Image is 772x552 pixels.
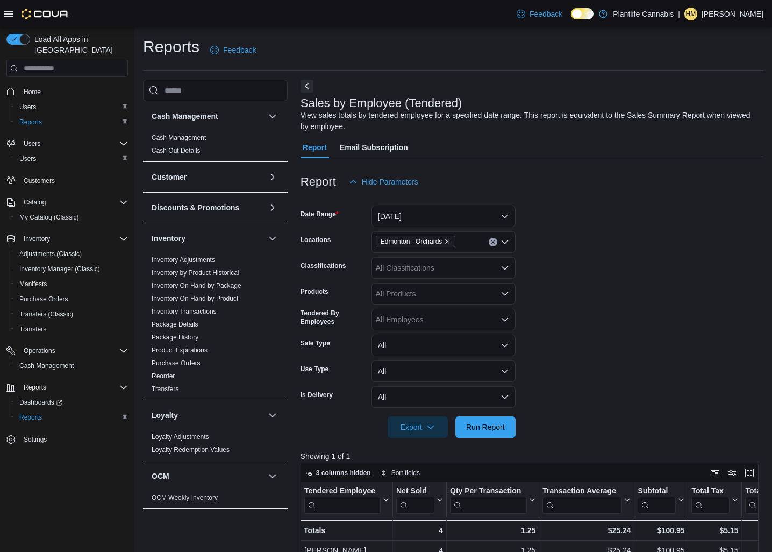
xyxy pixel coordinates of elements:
[726,466,739,479] button: Display options
[266,171,279,183] button: Customer
[371,360,516,382] button: All
[345,171,423,193] button: Hide Parameters
[19,310,73,319] span: Transfers (Classic)
[152,202,264,213] button: Discounts & Promotions
[512,3,567,25] a: Feedback
[152,172,264,182] button: Customer
[152,334,198,341] a: Package History
[19,103,36,111] span: Users
[466,422,505,433] span: Run Report
[301,80,313,93] button: Next
[24,383,46,392] span: Reports
[152,410,178,421] h3: Loyalty
[24,88,41,96] span: Home
[152,147,201,154] a: Cash Out Details
[152,294,238,303] span: Inventory On Hand by Product
[301,110,758,132] div: View sales totals by tendered employee for a specified date range. This report is equivalent to t...
[691,486,730,497] div: Total Tax
[686,8,696,20] span: HM
[152,320,198,329] span: Package Details
[152,410,264,421] button: Loyalty
[388,416,448,438] button: Export
[143,36,199,58] h1: Reports
[15,152,40,165] a: Users
[489,238,497,246] button: Clear input
[152,359,201,367] a: Purchase Orders
[11,246,132,261] button: Adjustments (Classic)
[316,469,371,477] span: 3 columns hidden
[152,256,215,264] span: Inventory Adjustments
[15,411,46,424] a: Reports
[152,433,209,441] span: Loyalty Adjustments
[19,413,42,422] span: Reports
[19,137,45,150] button: Users
[15,293,73,306] a: Purchase Orders
[684,8,697,20] div: Harper Mcnalley
[303,137,327,158] span: Report
[152,202,239,213] h3: Discounts & Promotions
[15,247,86,260] a: Adjustments (Classic)
[301,466,375,479] button: 3 columns hidden
[340,137,408,158] span: Email Subscription
[15,263,104,275] a: Inventory Manager (Classic)
[143,491,288,508] div: OCM
[152,256,215,264] a: Inventory Adjustments
[15,101,40,114] a: Users
[19,344,128,357] span: Operations
[15,396,67,409] a: Dashboards
[301,309,367,326] label: Tendered By Employees
[301,175,336,188] h3: Report
[24,176,55,185] span: Customers
[501,264,509,272] button: Open list of options
[143,131,288,161] div: Cash Management
[152,346,208,355] span: Product Expirations
[15,278,128,291] span: Manifests
[152,233,185,244] h3: Inventory
[2,83,132,99] button: Home
[266,470,279,483] button: OCM
[301,97,462,110] h3: Sales by Employee (Tendered)
[304,486,381,514] div: Tendered Employee
[371,386,516,408] button: All
[15,116,46,129] a: Reports
[19,196,128,209] span: Catalog
[152,308,217,315] a: Inventory Transactions
[19,84,128,98] span: Home
[301,365,328,373] label: Use Type
[19,196,50,209] button: Catalog
[455,416,516,438] button: Run Report
[19,433,128,446] span: Settings
[638,486,684,514] button: Subtotal
[638,486,676,497] div: Subtotal
[15,308,128,321] span: Transfers (Classic)
[542,486,631,514] button: Transaction Average
[19,174,59,187] a: Customers
[11,151,132,166] button: Users
[15,308,77,321] a: Transfers (Classic)
[15,101,128,114] span: Users
[266,232,279,245] button: Inventory
[743,466,756,479] button: Enter fullscreen
[2,343,132,358] button: Operations
[152,146,201,155] span: Cash Out Details
[22,9,69,19] img: Cova
[266,409,279,422] button: Loyalty
[301,339,330,348] label: Sale Type
[152,471,264,482] button: OCM
[19,118,42,126] span: Reports
[19,295,68,303] span: Purchase Orders
[501,289,509,298] button: Open list of options
[152,268,239,277] span: Inventory by Product Historical
[304,486,381,497] div: Tendered Employee
[542,524,631,537] div: $25.24
[19,398,62,407] span: Dashboards
[19,381,128,394] span: Reports
[381,236,442,247] span: Edmonton - Orchards
[19,362,74,370] span: Cash Management
[206,39,260,61] a: Feedback
[371,335,516,356] button: All
[19,280,47,288] span: Manifests
[396,486,434,514] div: Net Sold
[691,524,738,537] div: $5.15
